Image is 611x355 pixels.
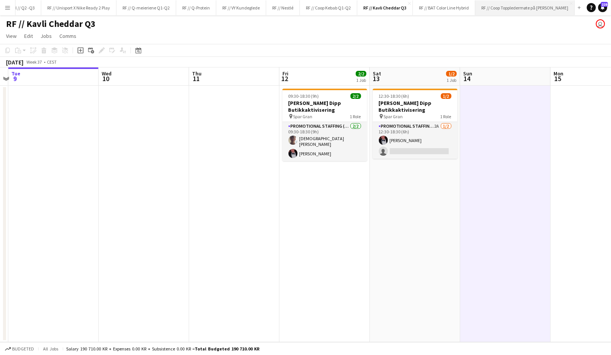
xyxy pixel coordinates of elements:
button: RF // Q-meieriene Q1-Q2 [116,0,176,15]
span: Edit [24,33,33,39]
span: Jobs [40,33,52,39]
span: Thu [192,70,202,77]
a: Comms [56,31,79,41]
span: 2/2 [350,93,361,99]
span: 9 [10,74,20,83]
span: 10 [101,74,112,83]
a: Jobs [37,31,55,41]
span: 1 Role [350,114,361,119]
span: 2/2 [356,71,366,77]
div: Salary 190 710.00 KR + Expenses 0.00 KR + Subsistence 0.00 KR = [66,346,259,352]
span: Mon [554,70,563,77]
span: 1/2 [441,93,451,99]
span: 228 [601,2,608,7]
a: Edit [21,31,36,41]
h3: [PERSON_NAME] Dipp Butikkaktivisering [373,100,457,113]
app-job-card: 12:30-18:30 (6h)1/2[PERSON_NAME] Dipp Butikkaktivisering Spar Gran1 RolePromotional Staffing (Pro... [373,89,457,159]
button: RF // Coop Kebab Q1-Q2 [300,0,357,15]
span: All jobs [42,346,60,352]
a: 228 [598,3,607,12]
h1: RF // Kavli Cheddar Q3 [6,18,96,30]
span: Week 37 [25,59,44,65]
span: 09:30-18:30 (9h) [288,93,319,99]
div: CEST [47,59,57,65]
button: RF // Nestlé [266,0,300,15]
span: Sun [463,70,472,77]
div: 1 Job [447,77,456,83]
span: View [6,33,17,39]
span: 1/2 [446,71,457,77]
button: RF // Coop Toppledermøte på [PERSON_NAME] [475,0,575,15]
span: Comms [59,33,76,39]
button: RF // Q-Protein [176,0,216,15]
span: 12 [281,74,288,83]
span: 13 [372,74,381,83]
span: Tue [11,70,20,77]
span: Budgeted [12,346,34,352]
div: 1 Job [356,77,366,83]
app-card-role: Promotional Staffing (Promotional Staff)2A1/212:30-18:30 (6h)[PERSON_NAME] [373,122,457,159]
app-user-avatar: Alexander Skeppland Hole [596,19,605,28]
span: Spar Gran [384,114,403,119]
span: 12:30-18:30 (6h) [379,93,409,99]
div: [DATE] [6,58,23,66]
span: 1 Role [440,114,451,119]
span: 11 [191,74,202,83]
button: Budgeted [4,345,35,353]
span: Wed [102,70,112,77]
app-card-role: Promotional Staffing (Promotional Staff)2/209:30-18:30 (9h)[DEMOGRAPHIC_DATA][PERSON_NAME][PERSON... [282,122,367,161]
h3: [PERSON_NAME] Dipp Butikkaktivisering [282,100,367,113]
span: Spar Gran [293,114,313,119]
a: View [3,31,20,41]
button: RF // BAT Color Line Hybrid [413,0,475,15]
app-job-card: 09:30-18:30 (9h)2/2[PERSON_NAME] Dipp Butikkaktivisering Spar Gran1 RolePromotional Staffing (Pro... [282,89,367,161]
button: RF // Unisport X Nike Ready 2 Play [41,0,116,15]
span: Total Budgeted 190 710.00 KR [195,346,259,352]
span: Sat [373,70,381,77]
span: 15 [552,74,563,83]
button: RF // VY Kundeglede [216,0,266,15]
span: Fri [282,70,288,77]
button: RF // Kavli Cheddar Q3 [357,0,413,15]
span: 14 [462,74,472,83]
